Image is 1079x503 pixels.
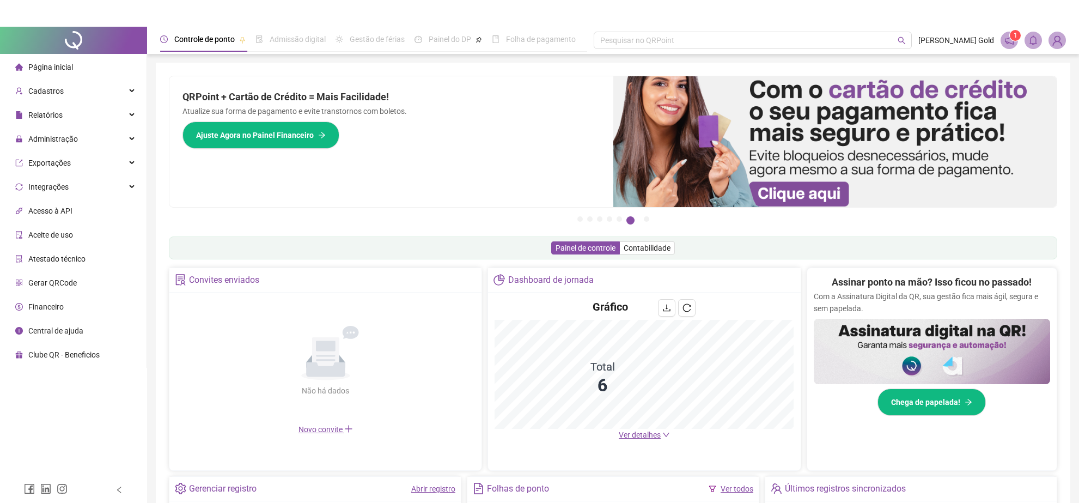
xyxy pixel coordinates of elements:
sup: 1 [1010,30,1021,41]
span: arrow-right [318,131,326,139]
span: info-circle [15,327,23,335]
span: Painel do DP [429,35,471,44]
h2: QRPoint + Cartão de Crédito = Mais Facilidade! [182,89,600,105]
span: Ver detalhes [619,431,661,439]
span: reload [682,304,691,312]
iframe: Intercom live chat [1042,466,1068,492]
span: Página inicial [28,63,73,71]
span: search [898,37,906,45]
span: left [115,486,123,494]
span: facebook [24,483,35,494]
span: Financeiro [28,302,64,311]
span: api [15,207,23,215]
div: Convites enviados [189,271,259,289]
span: book [492,35,499,43]
span: Chega de papelada! [891,396,960,408]
span: qrcode [15,279,23,287]
p: Atualize sua forma de pagamento e evite transtornos com boletos. [182,105,600,117]
h4: Gráfico [593,299,628,314]
img: banner%2F02c71560-61a6-44d4-94b9-c8ab97240462.png [814,319,1050,384]
span: Novo convite [298,425,353,434]
span: Contabilidade [624,244,670,252]
span: arrow-right [965,398,972,406]
div: Dashboard de jornada [508,271,594,289]
span: dollar [15,303,23,311]
button: Ajuste Agora no Painel Financeiro [182,122,339,149]
span: download [662,304,671,312]
span: Relatórios [28,111,63,119]
span: pushpin [239,37,246,43]
span: Integrações [28,183,69,191]
a: Abrir registro [411,484,455,493]
h2: Assinar ponto na mão? Isso ficou no passado! [832,275,1032,290]
div: Últimos registros sincronizados [785,480,906,498]
span: clock-circle [160,35,168,43]
span: Ajuste Agora no Painel Financeiro [196,129,314,141]
span: solution [15,255,23,263]
span: dashboard [414,35,422,43]
span: Folha de pagamento [506,35,576,44]
a: Ver detalhes down [619,431,670,439]
span: solution [175,274,186,286]
span: Exportações [28,159,71,167]
div: Não há dados [276,385,376,397]
button: 5 [617,216,622,222]
span: instagram [57,483,68,494]
span: Central de ajuda [28,326,83,335]
span: Cadastros [28,87,64,95]
span: lock [15,135,23,143]
span: sync [15,183,23,191]
button: 2 [587,216,593,222]
span: home [15,63,23,71]
span: Aceite de uso [28,231,73,239]
span: Gestão de férias [350,35,405,44]
img: 81762 [1049,32,1065,49]
span: setting [175,483,186,494]
span: Gerar QRCode [28,278,77,287]
span: filter [709,485,716,493]
button: 6 [626,216,635,225]
span: 1 [1014,32,1017,39]
span: notification [1004,35,1014,45]
span: Admissão digital [270,35,326,44]
span: bell [1028,35,1038,45]
p: Com a Assinatura Digital da QR, sua gestão fica mais ágil, segura e sem papelada. [814,290,1050,314]
button: 1 [577,216,583,222]
span: linkedin [40,483,51,494]
span: file-text [473,483,484,494]
span: plus [344,425,353,433]
a: Ver todos [721,484,753,493]
span: sun [336,35,343,43]
button: Chega de papelada! [877,389,986,416]
div: Folhas de ponto [487,480,549,498]
span: file [15,111,23,119]
span: file-done [255,35,263,43]
span: [PERSON_NAME] Gold [918,34,994,46]
span: pushpin [476,37,482,43]
button: 7 [644,216,649,222]
span: export [15,159,23,167]
span: audit [15,231,23,239]
span: Atestado técnico [28,254,86,263]
span: gift [15,351,23,359]
span: Painel de controle [556,244,615,252]
span: Controle de ponto [174,35,235,44]
span: down [662,431,670,439]
span: Administração [28,135,78,143]
span: user-add [15,87,23,95]
button: 3 [597,216,602,222]
img: banner%2F75947b42-3b94-469c-a360-407c2d3115d7.png [613,76,1057,207]
span: Acesso à API [28,207,72,215]
span: team [771,483,782,494]
span: pie-chart [493,274,505,286]
div: Gerenciar registro [189,480,257,498]
button: 4 [607,216,612,222]
span: Clube QR - Beneficios [28,350,100,359]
